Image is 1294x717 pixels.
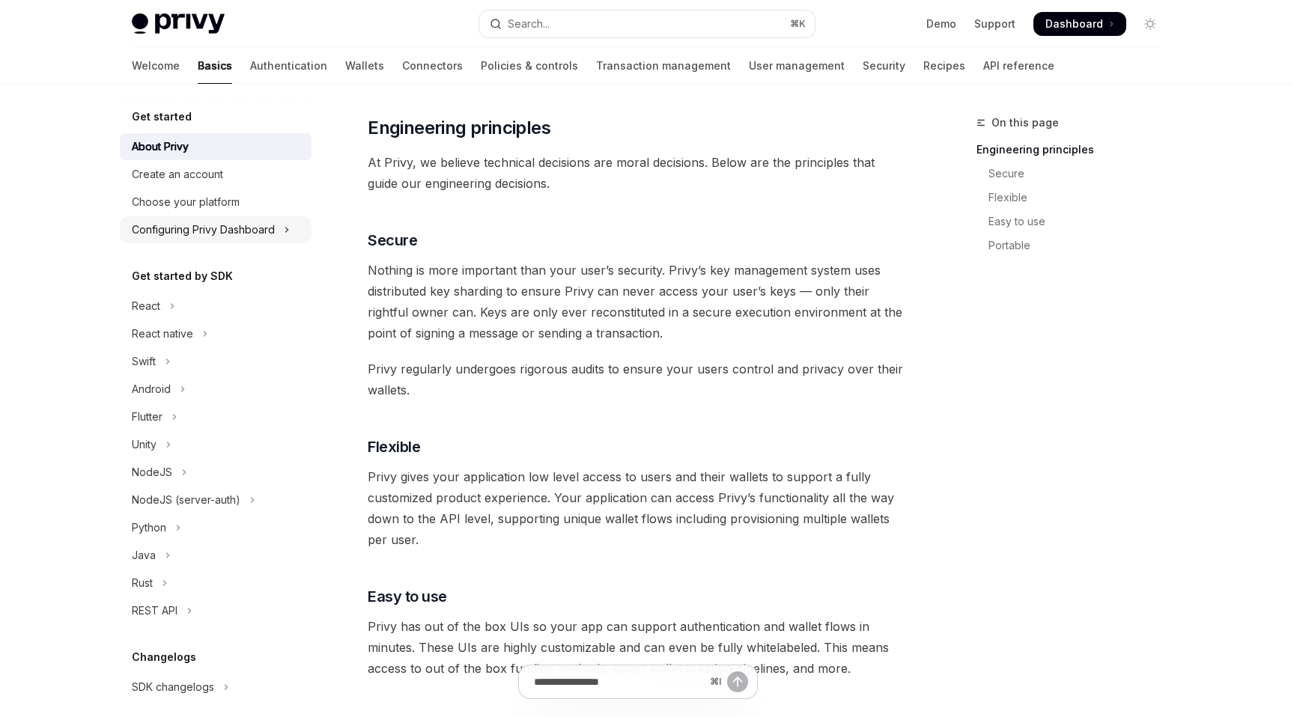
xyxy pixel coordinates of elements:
div: Swift [132,353,156,370]
a: About Privy [120,133,312,160]
div: Java [132,546,156,564]
span: Privy gives your application low level access to users and their wallets to support a fully custo... [368,466,908,550]
button: Send message [727,671,748,692]
div: Unity [132,436,157,454]
div: NodeJS [132,463,172,481]
a: Dashboard [1033,12,1126,36]
button: Toggle SDK changelogs section [120,674,312,701]
h5: Changelogs [132,648,196,666]
span: Engineering principles [368,116,550,140]
a: Portable [976,234,1174,257]
button: Toggle React native section [120,320,312,347]
div: Choose your platform [132,193,240,211]
button: Toggle NodeJS (server-auth) section [120,486,312,513]
span: ⌘ K [790,18,806,30]
button: Toggle Rust section [120,570,312,597]
button: Toggle Configuring Privy Dashboard section [120,216,312,243]
span: Easy to use [368,586,447,607]
div: Configuring Privy Dashboard [132,221,275,239]
button: Toggle dark mode [1138,12,1162,36]
a: Transaction management [596,48,731,84]
button: Toggle Unity section [120,431,312,458]
div: Flutter [132,408,162,426]
h5: Get started by SDK [132,267,233,285]
a: Connectors [402,48,463,84]
a: Policies & controls [481,48,578,84]
span: Dashboard [1045,16,1103,31]
a: Recipes [923,48,965,84]
a: Support [974,16,1015,31]
h5: Get started [132,108,192,126]
div: Python [132,519,166,537]
span: Flexible [368,436,420,457]
div: About Privy [132,138,189,156]
a: Security [863,48,905,84]
a: Basics [198,48,232,84]
div: NodeJS (server-auth) [132,491,240,509]
div: Android [132,380,171,398]
a: Flexible [976,186,1174,210]
span: On this page [991,114,1059,132]
span: Privy has out of the box UIs so your app can support authentication and wallet flows in minutes. ... [368,616,908,679]
div: Create an account [132,165,223,183]
span: At Privy, we believe technical decisions are moral decisions. Below are the principles that guide... [368,152,908,194]
div: React [132,297,160,315]
div: React native [132,325,193,343]
a: User management [749,48,845,84]
a: Welcome [132,48,180,84]
button: Toggle Android section [120,376,312,403]
a: Choose your platform [120,189,312,216]
button: Toggle Swift section [120,348,312,375]
div: Rust [132,574,153,592]
img: light logo [132,13,225,34]
a: Secure [976,162,1174,186]
a: Authentication [250,48,327,84]
span: Privy regularly undergoes rigorous audits to ensure your users control and privacy over their wal... [368,358,908,400]
a: Engineering principles [976,138,1174,162]
input: Ask a question... [534,665,704,698]
a: Create an account [120,161,312,188]
button: Toggle Java section [120,542,312,569]
a: Wallets [345,48,384,84]
div: Search... [508,15,550,33]
button: Toggle NodeJS section [120,459,312,486]
button: Toggle Python section [120,514,312,541]
button: Toggle REST API section [120,597,312,624]
a: Demo [926,16,956,31]
span: Nothing is more important than your user’s security. Privy’s key management system uses distribut... [368,260,908,344]
button: Toggle Flutter section [120,403,312,430]
a: Easy to use [976,210,1174,234]
a: API reference [983,48,1054,84]
button: Toggle React section [120,293,312,320]
div: REST API [132,602,177,620]
span: Secure [368,230,417,251]
div: SDK changelogs [132,678,214,696]
button: Open search [479,10,815,37]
